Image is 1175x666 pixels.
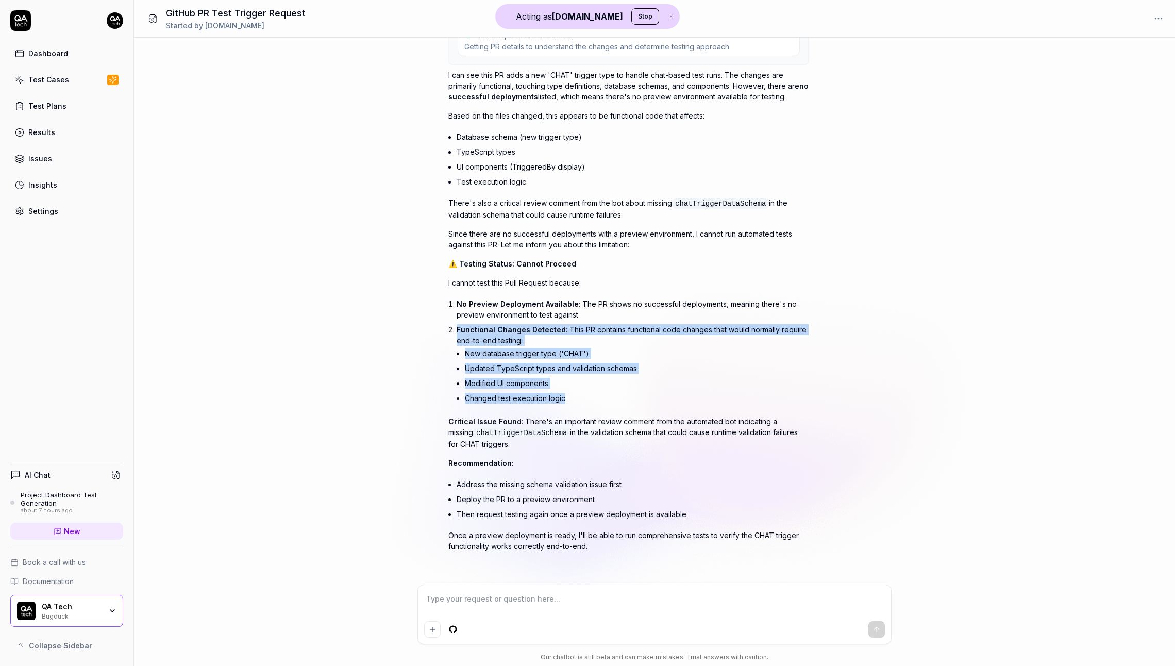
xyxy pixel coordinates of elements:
div: Bugduck [42,611,102,620]
span: Book a call with us [23,557,86,568]
li: Updated TypeScript types and validation schemas [465,361,809,376]
a: Issues [10,148,123,169]
code: chatTriggerDataSchema [473,428,570,438]
li: TypeScript types [457,144,809,159]
a: Documentation [10,576,123,587]
div: Our chatbot is still beta and can make mistakes. Trust answers with caution. [417,653,892,662]
div: about 7 hours ago [21,507,123,514]
span: Critical Issue Found [448,417,522,426]
div: Dashboard [28,48,68,59]
p: I cannot test this Pull Request because: [448,277,809,288]
p: Based on the files changed, this appears to be functional code that affects: [448,110,809,121]
img: QA Tech Logo [17,602,36,620]
li: : This PR contains functional code changes that would normally require end-to-end testing: [457,322,809,408]
li: Database schema (new trigger type) [457,129,809,144]
div: Started by [166,20,306,31]
span: Functional Changes Detected [457,325,566,334]
span: Collapse Sidebar [29,640,92,651]
div: Test Plans [28,101,66,111]
li: Changed test execution logic [465,391,809,406]
li: Deploy the PR to a preview environment [457,492,809,507]
code: chatTriggerDataSchema [672,198,769,209]
div: Project Dashboard Test Generation [21,491,123,508]
p: I can see this PR adds a new 'CHAT' trigger type to handle chat-based test runs. The changes are ... [448,70,809,102]
li: UI components (TriggeredBy display) [457,159,809,174]
p: : There's an important review comment from the automated bot indicating a missing in the validati... [448,416,809,449]
div: QA Tech [42,602,102,611]
span: [DOMAIN_NAME] [205,21,264,30]
div: Issues [28,153,52,164]
span: Getting PR details to understand the changes and determine testing approach [464,42,729,52]
a: Book a call with us [10,557,123,568]
a: Settings [10,201,123,221]
button: QA Tech LogoQA TechBugduck [10,595,123,627]
a: New [10,523,123,540]
p: Since there are no successful deployments with a preview environment, I cannot run automated test... [448,228,809,250]
div: Results [28,127,55,138]
li: : The PR shows no successful deployments, meaning there's no preview environment to test against [457,296,809,322]
li: Then request testing again once a preview deployment is available [457,507,809,522]
a: Dashboard [10,43,123,63]
span: New [64,526,80,537]
p: : [448,458,809,469]
h1: GitHub PR Test Trigger Request [166,6,306,20]
span: ⚠️ Testing Status: Cannot Proceed [448,259,576,268]
li: Address the missing schema validation issue first [457,477,809,492]
li: Modified UI components [465,376,809,391]
button: Stop [631,8,659,25]
a: Test Cases [10,70,123,90]
img: 7ccf6c19-61ad-4a6c-8811-018b02a1b829.jpg [107,12,123,29]
li: Test execution logic [457,174,809,189]
p: Once a preview deployment is ready, I'll be able to run comprehensive tests to verify the CHAT tr... [448,530,809,552]
div: Settings [28,206,58,217]
li: New database trigger type ('CHAT') [465,346,809,361]
div: Test Cases [28,74,69,85]
span: No Preview Deployment Available [457,299,579,308]
button: Collapse Sidebar [10,635,123,656]
a: Project Dashboard Test Generationabout 7 hours ago [10,491,123,514]
a: Test Plans [10,96,123,116]
div: Insights [28,179,57,190]
a: Insights [10,175,123,195]
button: Add attachment [424,621,441,638]
a: Results [10,122,123,142]
span: Documentation [23,576,74,587]
span: Recommendation [448,459,512,468]
h4: AI Chat [25,470,51,480]
p: There's also a critical review comment from the bot about missing in the validation schema that c... [448,197,809,220]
